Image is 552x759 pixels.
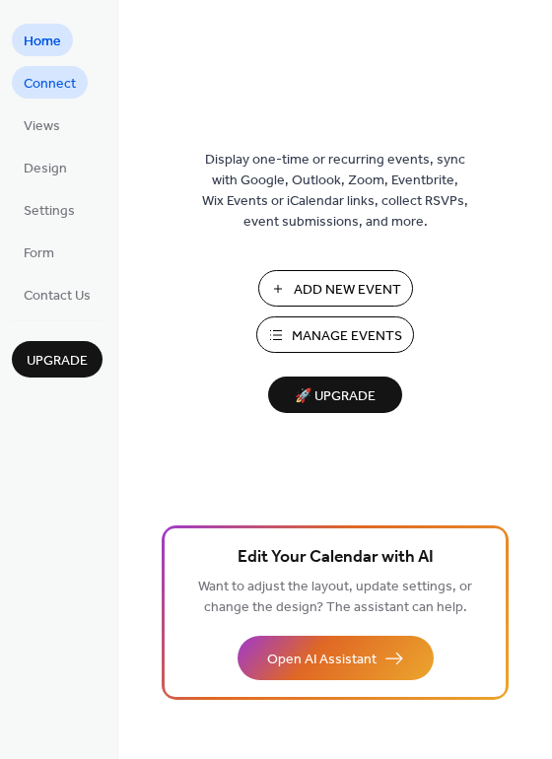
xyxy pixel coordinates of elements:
a: Settings [12,193,87,226]
span: Display one-time or recurring events, sync with Google, Outlook, Zoom, Eventbrite, Wix Events or ... [202,150,468,233]
span: Want to adjust the layout, update settings, or change the design? The assistant can help. [198,574,472,621]
span: Home [24,32,61,52]
a: Connect [12,66,88,99]
span: 🚀 Upgrade [280,383,390,410]
span: Views [24,116,60,137]
span: Open AI Assistant [267,650,377,670]
a: Design [12,151,79,183]
span: Manage Events [292,326,402,347]
a: Views [12,108,72,141]
button: 🚀 Upgrade [268,377,402,413]
span: Upgrade [27,351,88,372]
button: Manage Events [256,316,414,353]
span: Settings [24,201,75,222]
span: Connect [24,74,76,95]
span: Design [24,159,67,179]
button: Add New Event [258,270,413,307]
a: Form [12,236,66,268]
a: Home [12,24,73,56]
span: Add New Event [294,280,401,301]
span: Edit Your Calendar with AI [238,544,434,572]
button: Upgrade [12,341,103,378]
span: Contact Us [24,286,91,307]
a: Contact Us [12,278,103,310]
span: Form [24,243,54,264]
button: Open AI Assistant [238,636,434,680]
